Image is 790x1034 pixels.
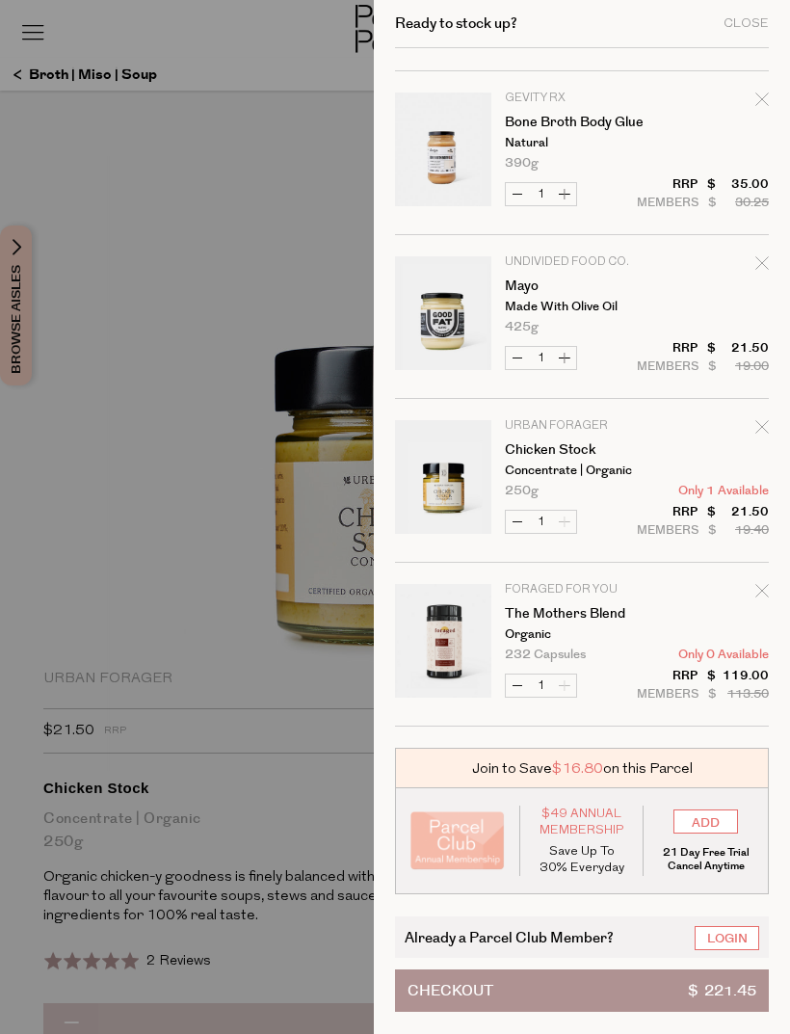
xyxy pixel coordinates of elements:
[755,581,769,607] div: Remove The Mothers Blend
[755,253,769,279] div: Remove Mayo
[505,420,654,432] p: Urban Forager
[395,16,517,31] h2: Ready to stock up?
[505,256,654,268] p: Undivided Food Co.
[505,485,539,497] span: 250g
[695,926,759,950] a: Login
[658,846,753,873] p: 21 Day Free Trial Cancel Anytime
[535,843,629,876] p: Save Up To 30% Everyday
[755,417,769,443] div: Remove Chicken Stock
[505,464,654,477] p: Concentrate | Organic
[505,116,654,129] a: Bone Broth Body Glue
[505,93,654,104] p: Gevity RX
[529,675,553,697] input: QTY The Mothers Blend
[395,748,769,788] div: Join to Save on this Parcel
[405,926,614,948] span: Already a Parcel Club Member?
[505,584,654,596] p: Foraged For You
[395,969,769,1012] button: Checkout$ 221.45
[505,157,539,170] span: 390g
[673,809,738,834] input: ADD
[505,321,539,333] span: 425g
[535,806,629,838] span: $49 Annual Membership
[724,17,769,30] div: Close
[552,758,603,779] span: $16.80
[688,970,756,1011] span: $ 221.45
[755,90,769,116] div: Remove Bone Broth Body Glue
[408,970,493,1011] span: Checkout
[505,628,654,641] p: Organic
[505,279,654,293] a: Mayo
[678,485,769,497] span: Only 1 Available
[505,607,654,621] a: The Mothers Blend
[529,511,553,533] input: QTY Chicken Stock
[505,649,586,661] span: 232 Capsules
[529,183,553,205] input: QTY Bone Broth Body Glue
[678,649,769,661] span: Only 0 Available
[529,347,553,369] input: QTY Mayo
[505,137,654,149] p: Natural
[505,443,654,457] a: Chicken Stock
[505,301,654,313] p: Made with Olive Oil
